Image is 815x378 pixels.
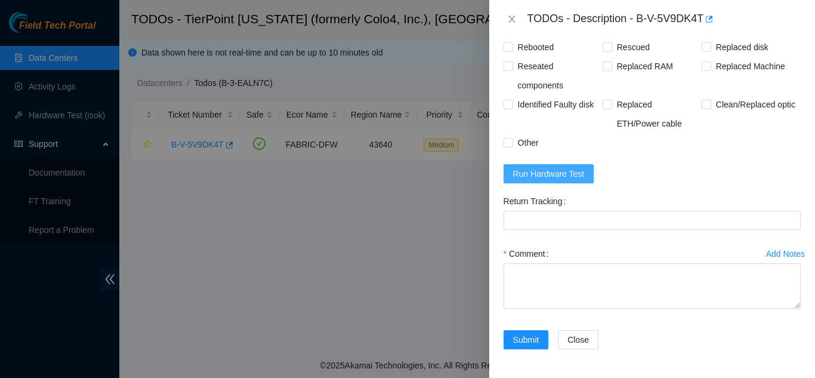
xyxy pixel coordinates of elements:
span: Other [513,133,544,152]
label: Return Tracking [504,192,571,211]
div: TODOs - Description - B-V-5V9DK4T [527,10,801,29]
span: Rebooted [513,38,559,57]
span: Replaced disk [711,38,773,57]
div: Add Notes [766,250,805,258]
span: Identified Faulty disk [513,95,599,114]
button: Run Hardware Test [504,164,594,183]
label: Comment [504,244,554,263]
span: Rescued [612,38,655,57]
button: Close [558,330,598,349]
span: Submit [513,333,539,346]
span: Replaced ETH/Power cable [612,95,702,133]
span: Reseated components [513,57,603,95]
span: Close [567,333,589,346]
button: Add Notes [765,244,805,263]
button: Close [504,14,520,25]
input: Return Tracking [504,211,801,230]
span: Replaced RAM [612,57,678,76]
span: Replaced Machine [711,57,790,76]
span: close [507,14,517,24]
span: Clean/Replaced optic [711,95,800,114]
textarea: Comment [504,263,801,309]
span: Run Hardware Test [513,167,585,180]
button: Submit [504,330,549,349]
